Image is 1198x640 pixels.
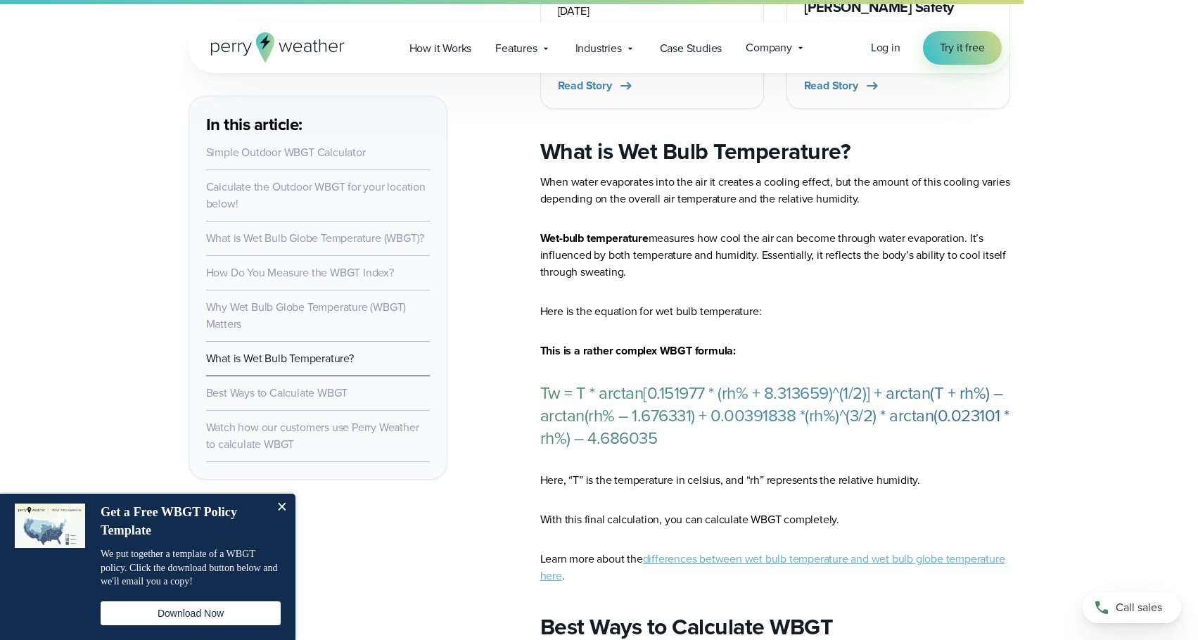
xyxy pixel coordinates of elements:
[409,40,472,57] span: How it Works
[206,299,407,332] a: Why Wet Bulb Globe Temperature (WBGT) Matters
[558,77,612,94] span: Read Story
[206,264,394,281] a: How Do You Measure the WBGT Index?
[940,39,985,56] span: Try it free
[101,547,281,589] p: We put together a template of a WBGT policy. Click the download button below and we'll email you ...
[206,113,430,136] h3: In this article:
[648,34,734,63] a: Case Studies
[206,179,426,212] a: Calculate the Outdoor WBGT for your location below!
[575,40,622,57] span: Industries
[397,34,484,63] a: How it Works
[643,551,1005,567] a: differences between wet bulb temperature and wet bulb globe temperature
[871,39,900,56] a: Log in
[1116,599,1162,616] span: Call sales
[540,230,649,246] strong: Wet-bulb temperature
[540,303,1010,320] p: Here is the equation for wet bulb temperature:
[101,601,281,625] button: Download Now
[206,230,425,246] a: What is Wet Bulb Globe Temperature (WBGT)?
[1083,592,1181,623] a: Call sales
[558,3,746,20] div: [DATE]
[540,551,1010,584] p: Learn more about the .
[540,134,851,168] strong: What is Wet Bulb Temperature?
[804,77,858,94] span: Read Story
[540,511,1010,528] p: With this final calculation, you can calculate WBGT completely.
[267,494,295,522] button: Close
[15,504,85,548] img: dialog featured image
[558,77,635,94] button: Read Story
[206,144,366,160] a: Simple Outdoor WBGT Calculator
[746,39,792,56] span: Company
[660,40,722,57] span: Case Studies
[206,385,348,401] a: Best Ways to Calculate WBGT
[206,350,354,366] a: What is Wet Bulb Temperature?
[540,174,1010,207] p: When water evaporates into the air it creates a cooling effect, but the amount of this cooling va...
[804,77,881,94] button: Read Story
[101,504,266,539] h4: Get a Free WBGT Policy Template
[540,568,562,584] a: here
[495,40,537,57] span: Features
[540,472,1010,489] p: Here, “T” is the temperature in celsius, and “rh” represents the relative humidity.
[540,382,1010,449] p: Tw = T * arctan[0.151977 * (rh% + 8.313659)^(1/2)] + arctan(T + rh%) – arctan(rh% – 1.676331) + 0...
[540,230,1010,281] p: measures how cool the air can become through water evaporation. It’s influenced by both temperatu...
[923,31,1002,65] a: Try it free
[540,343,736,359] strong: This is a rather complex WBGT formula:
[206,419,419,452] a: Watch how our customers use Perry Weather to calculate WBGT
